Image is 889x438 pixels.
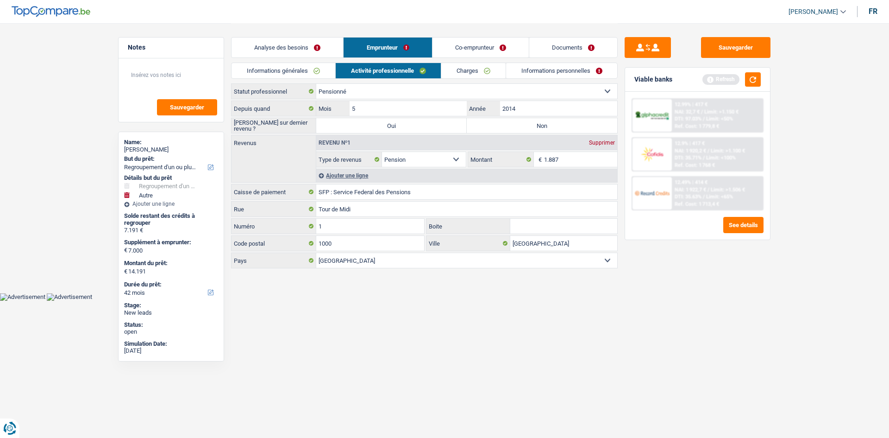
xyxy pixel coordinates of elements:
img: Advertisement [47,293,92,301]
span: Limit: >1.506 € [711,187,745,193]
div: Ref. Cost: 1 768 € [675,162,715,168]
span: € [124,247,127,254]
span: € [124,268,127,275]
div: [DATE] [124,347,218,355]
span: Sauvegarder [170,104,204,110]
img: Record Credits [635,184,669,202]
label: Ville [426,236,511,251]
img: Cofidis [635,146,669,163]
span: DTI: 35.63% [675,194,701,200]
span: / [703,194,705,200]
label: Pays [232,253,316,268]
input: MM [350,101,467,116]
div: Supprimer [587,140,617,146]
label: Durée du prêt: [124,281,216,288]
label: Type de revenus [316,152,382,167]
div: Status: [124,321,218,329]
div: Simulation Date: [124,340,218,348]
a: Activité professionnelle [336,63,441,78]
a: Documents [529,38,617,57]
span: NAI: 1 920,2 € [675,148,706,154]
img: TopCompare Logo [12,6,90,17]
div: 12.49% | 414 € [675,179,707,185]
label: Supplément à emprunter: [124,239,216,246]
div: Ajouter une ligne [124,201,218,207]
input: AAAA [500,101,617,116]
div: Revenu nº1 [316,140,353,146]
label: Oui [316,118,467,133]
span: Limit: >1.100 € [711,148,745,154]
label: Mois [316,101,349,116]
a: Analyse des besoins [232,38,343,57]
span: DTI: 97.03% [675,116,701,122]
span: / [701,109,703,115]
div: Stage: [124,302,218,309]
label: Numéro [232,219,316,234]
label: Revenus [232,135,316,146]
div: Ref. Cost: 1 779,8 € [675,123,719,129]
a: Co-emprunteur [432,38,529,57]
span: Limit: >1.150 € [704,109,739,115]
label: Code postal [232,236,316,251]
label: Boite [426,219,511,234]
img: AlphaCredit [635,110,669,121]
span: DTI: 35.71% [675,155,701,161]
div: fr [869,7,877,16]
div: Solde restant des crédits à regrouper [124,212,218,227]
a: Informations personnelles [506,63,618,78]
a: [PERSON_NAME] [781,4,846,19]
div: Ref. Cost: 1 713,4 € [675,201,719,207]
span: / [703,116,705,122]
button: See details [723,217,764,233]
a: Emprunteur [344,38,432,57]
label: [PERSON_NAME] sur dernier revenu ? [232,118,316,133]
div: Ajouter une ligne [316,169,617,182]
span: / [707,187,709,193]
span: Limit: <50% [706,116,733,122]
div: 7.191 € [124,227,218,234]
div: Refresh [702,74,739,84]
div: Détails but du prêt [124,174,218,182]
label: Statut professionnel [232,84,316,99]
label: Montant [468,152,534,167]
span: NAI: 1 922,7 € [675,187,706,193]
h5: Notes [128,44,214,51]
span: / [703,155,705,161]
a: Charges [441,63,506,78]
button: Sauvegarder [701,37,770,58]
div: open [124,328,218,336]
label: Rue [232,202,316,216]
div: 12.9% | 417 € [675,140,705,146]
label: Depuis quand [232,101,316,116]
div: Viable banks [634,76,672,83]
label: But du prêt: [124,155,216,163]
span: Limit: <65% [706,194,733,200]
div: New leads [124,309,218,317]
div: 12.99% | 417 € [675,102,707,108]
label: Année [467,101,500,116]
span: € [534,152,544,167]
button: Sauvegarder [157,99,217,115]
label: Caisse de paiement [232,184,316,199]
span: / [707,148,709,154]
label: Montant du prêt: [124,260,216,267]
div: Name: [124,139,218,146]
span: Limit: <100% [706,155,736,161]
span: NAI: 32,7 € [675,109,700,115]
a: Informations générales [232,63,335,78]
div: [PERSON_NAME] [124,146,218,153]
span: [PERSON_NAME] [789,8,838,16]
label: Non [467,118,617,133]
